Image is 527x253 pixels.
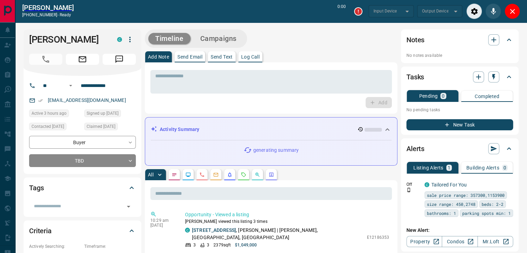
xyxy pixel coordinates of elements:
p: 3 [207,242,209,248]
p: Off [406,181,420,187]
span: Active 3 hours ago [32,110,67,117]
p: 3 [193,242,196,248]
span: Signed up [DATE] [87,110,118,117]
div: Buyer [29,136,136,149]
div: Mute [485,3,501,19]
button: Campaigns [193,33,244,44]
h2: Tags [29,182,44,193]
h2: Tasks [406,71,424,82]
span: parking spots min: 1 [462,210,511,217]
p: , [PERSON_NAME] | [PERSON_NAME], [GEOGRAPHIC_DATA], [GEOGRAPHIC_DATA] [192,227,363,241]
p: Building Alerts [466,165,499,170]
p: 0:00 [337,3,346,19]
p: 0 [503,165,506,170]
p: All [148,172,153,177]
span: Email [66,54,99,65]
p: New Alert: [406,227,513,234]
div: Audio Settings [466,3,482,19]
svg: Requests [241,172,246,177]
div: condos.ca [185,228,190,233]
p: Send Text [211,54,233,59]
a: [EMAIL_ADDRESS][DOMAIN_NAME] [48,97,126,103]
button: Open [67,81,75,90]
div: Close [504,3,520,19]
span: sale price range: 357300,1153900 [427,192,504,199]
p: generating summary [253,147,299,154]
svg: Calls [199,172,205,177]
button: Timeline [148,33,191,44]
svg: Push Notification Only [406,187,411,192]
span: Call [29,54,62,65]
div: Activity Summary [151,123,392,136]
p: Actively Searching: [29,243,81,250]
a: Mr.Loft [477,236,513,247]
p: E12186353 [367,234,389,241]
div: Notes [406,32,513,48]
p: Pending [419,94,438,98]
p: Activity Summary [160,126,199,133]
p: Listing Alerts [413,165,443,170]
p: 2379 sqft [213,242,231,248]
p: Send Email [177,54,202,59]
svg: Email Verified [38,98,43,103]
div: condos.ca [117,37,122,42]
svg: Listing Alerts [227,172,232,177]
span: beds: 2-2 [482,201,503,208]
p: $1,049,000 [235,242,257,248]
h2: Alerts [406,143,424,154]
p: Add Note [148,54,169,59]
a: Tailored For You [431,182,467,187]
span: Claimed [DATE] [87,123,115,130]
h2: Criteria [29,225,52,236]
div: Tags [29,180,136,196]
p: [PERSON_NAME] viewed this listing 3 times [185,218,389,225]
p: 0 [442,94,445,98]
p: [PHONE_NUMBER] - [22,12,74,18]
a: [PERSON_NAME] [22,3,74,12]
div: Alerts [406,140,513,157]
div: Criteria [29,223,136,239]
p: [DATE] [150,223,175,228]
p: No notes available [406,52,513,59]
p: Completed [475,94,499,99]
button: New Task [406,119,513,130]
p: Timeframe: [84,243,136,250]
a: Property [406,236,442,247]
svg: Emails [213,172,219,177]
svg: Agent Actions [269,172,274,177]
div: TBD [29,154,136,167]
div: Mon Sep 15 2025 [29,110,81,119]
p: Log Call [241,54,260,59]
span: bathrooms: 1 [427,210,456,217]
div: Tue Apr 01 2025 [84,123,136,132]
div: Sat May 11 2024 [84,110,136,119]
span: Contacted [DATE] [32,123,64,130]
svg: Lead Browsing Activity [185,172,191,177]
span: ready [60,12,71,17]
span: Message [103,54,136,65]
span: size range: 450,2748 [427,201,475,208]
div: Tasks [406,69,513,85]
button: Open [124,202,133,211]
svg: Notes [172,172,177,177]
p: No pending tasks [406,105,513,115]
a: [STREET_ADDRESS] [192,227,236,233]
p: 1 [448,165,450,170]
svg: Opportunities [255,172,260,177]
h1: [PERSON_NAME] [29,34,107,45]
h2: Notes [406,34,424,45]
p: 10:29 am [150,218,175,223]
a: Condos [442,236,477,247]
div: condos.ca [424,182,429,187]
p: Opportunity - Viewed a listing [185,211,389,218]
div: Thu Jun 05 2025 [29,123,81,132]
